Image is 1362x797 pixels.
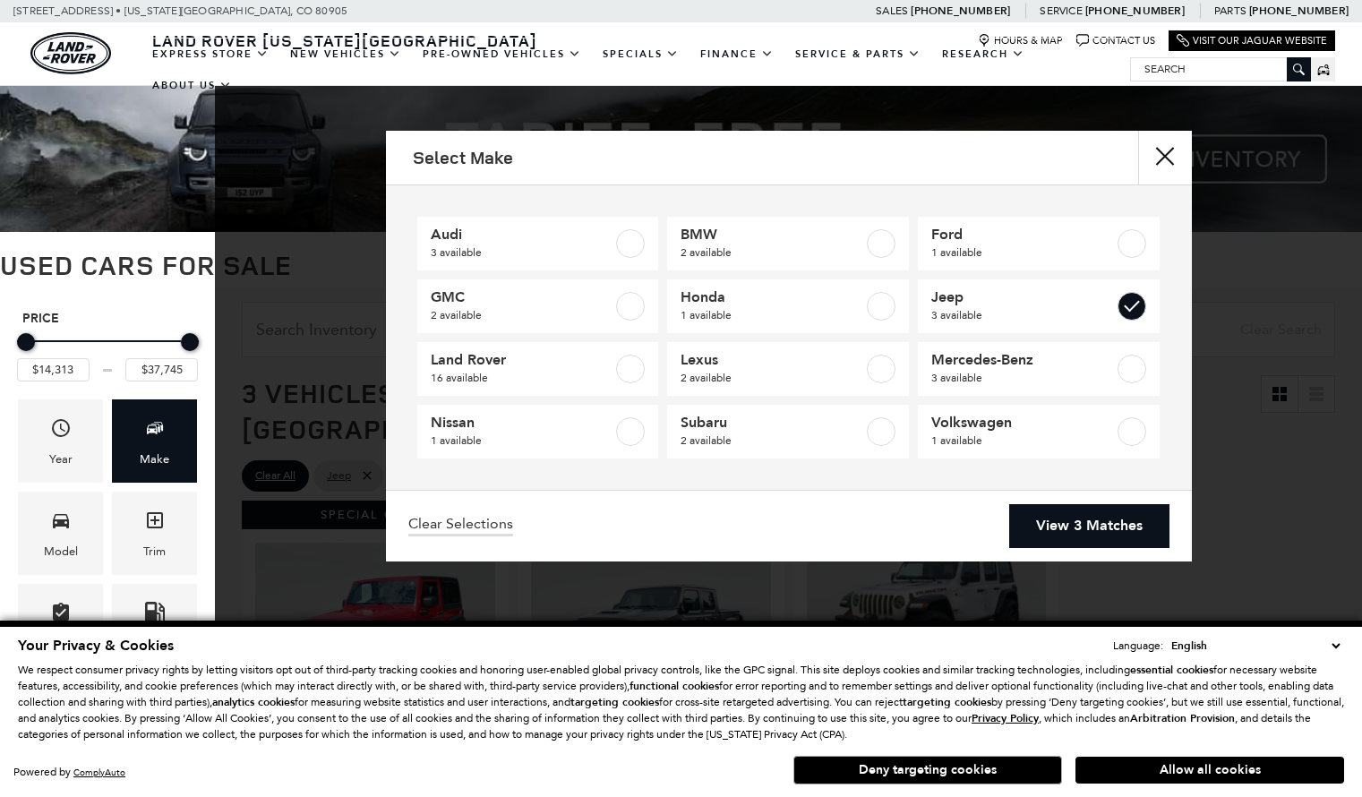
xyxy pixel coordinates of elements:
[681,244,863,261] span: 2 available
[931,351,1114,369] span: Mercedes-Benz
[18,492,103,575] div: ModelModel
[18,636,174,656] span: Your Privacy & Cookies
[931,369,1114,387] span: 3 available
[784,39,931,70] a: Service & Parts
[50,505,72,542] span: Model
[1177,34,1327,47] a: Visit Our Jaguar Website
[13,767,125,778] div: Powered by
[112,584,197,667] div: FueltypeFueltype
[667,342,909,396] a: Lexus2 available
[140,450,169,469] div: Make
[408,515,513,536] a: Clear Selections
[570,695,659,709] strong: targeting cookies
[931,226,1114,244] span: Ford
[18,662,1344,742] p: We respect consumer privacy rights by letting visitors opt out of third-party tracking cookies an...
[1009,504,1169,548] a: View 3 Matches
[279,39,412,70] a: New Vehicles
[681,226,863,244] span: BMW
[431,351,613,369] span: Land Rover
[413,148,513,167] h2: Select Make
[1214,4,1246,17] span: Parts
[667,405,909,458] a: Subaru2 available
[1130,663,1213,677] strong: essential cookies
[911,4,1010,18] a: [PHONE_NUMBER]
[412,39,592,70] a: Pre-Owned Vehicles
[1075,757,1344,784] button: Allow all cookies
[630,679,719,693] strong: functional cookies
[972,711,1039,725] u: Privacy Policy
[876,4,908,17] span: Sales
[1138,131,1192,184] button: close
[22,311,193,327] h5: Price
[918,342,1160,396] a: Mercedes-Benz3 available
[141,70,243,101] a: About Us
[1113,640,1163,651] div: Language:
[681,351,863,369] span: Lexus
[431,432,613,450] span: 1 available
[141,39,1130,101] nav: Main Navigation
[49,450,73,469] div: Year
[681,306,863,324] span: 1 available
[141,30,548,51] a: Land Rover [US_STATE][GEOGRAPHIC_DATA]
[918,279,1160,333] a: Jeep3 available
[13,4,347,17] a: [STREET_ADDRESS] • [US_STATE][GEOGRAPHIC_DATA], CO 80905
[181,333,199,351] div: Maximum Price
[918,405,1160,458] a: Volkswagen1 available
[417,217,659,270] a: Audi3 available
[431,306,613,324] span: 2 available
[681,288,863,306] span: Honda
[144,597,166,634] span: Fueltype
[1085,4,1185,18] a: [PHONE_NUMBER]
[431,288,613,306] span: GMC
[417,342,659,396] a: Land Rover16 available
[1040,4,1082,17] span: Service
[50,597,72,634] span: Features
[141,39,279,70] a: EXPRESS STORE
[681,369,863,387] span: 2 available
[73,767,125,778] a: ComplyAuto
[903,695,991,709] strong: targeting cookies
[667,279,909,333] a: Honda1 available
[931,39,1035,70] a: Research
[592,39,690,70] a: Specials
[144,413,166,450] span: Make
[417,405,659,458] a: Nissan1 available
[17,358,90,381] input: Minimum
[50,413,72,450] span: Year
[212,695,295,709] strong: analytics cookies
[978,34,1063,47] a: Hours & Map
[144,505,166,542] span: Trim
[1131,58,1310,80] input: Search
[681,414,863,432] span: Subaru
[1249,4,1349,18] a: [PHONE_NUMBER]
[17,333,35,351] div: Minimum Price
[931,306,1114,324] span: 3 available
[690,39,784,70] a: Finance
[143,542,166,561] div: Trim
[18,584,103,667] div: FeaturesFeatures
[431,369,613,387] span: 16 available
[431,414,613,432] span: Nissan
[1167,637,1344,655] select: Language Select
[112,492,197,575] div: TrimTrim
[18,399,103,483] div: YearYear
[44,542,78,561] div: Model
[931,244,1114,261] span: 1 available
[431,244,613,261] span: 3 available
[431,226,613,244] span: Audi
[30,32,111,74] img: Land Rover
[931,288,1114,306] span: Jeep
[918,217,1160,270] a: Ford1 available
[931,432,1114,450] span: 1 available
[681,432,863,450] span: 2 available
[112,399,197,483] div: MakeMake
[417,279,659,333] a: GMC2 available
[931,414,1114,432] span: Volkswagen
[125,358,198,381] input: Maximum
[1076,34,1155,47] a: Contact Us
[972,712,1039,724] a: Privacy Policy
[667,217,909,270] a: BMW2 available
[793,756,1062,784] button: Deny targeting cookies
[152,30,537,51] span: Land Rover [US_STATE][GEOGRAPHIC_DATA]
[17,327,198,381] div: Price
